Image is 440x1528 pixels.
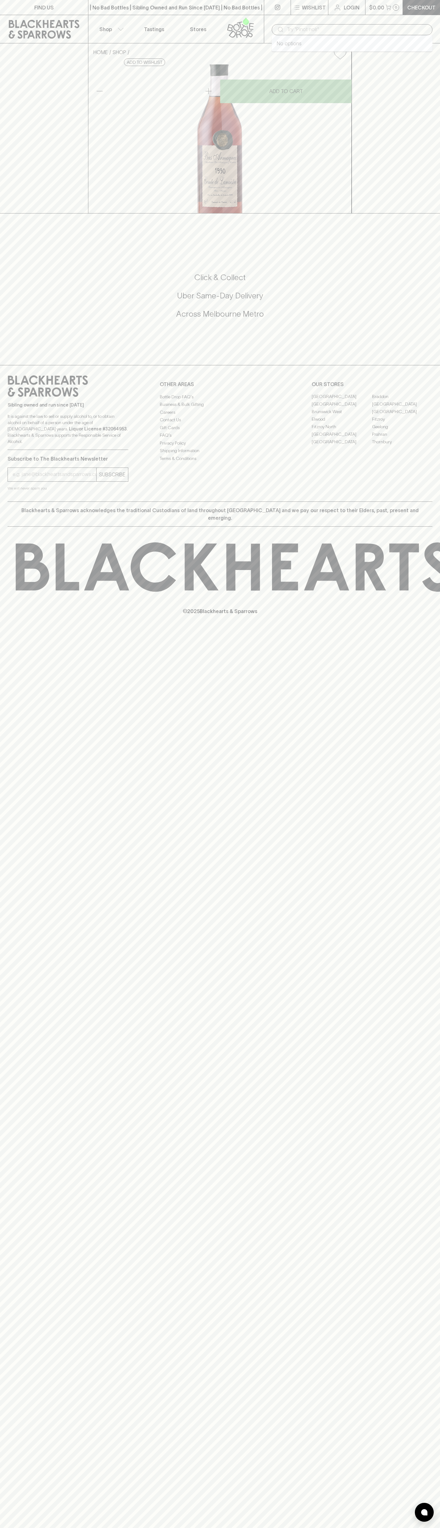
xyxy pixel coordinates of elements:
[8,272,432,283] h5: Click & Collect
[176,15,220,43] a: Stores
[160,401,281,408] a: Business & Bulk Gifting
[312,431,372,438] a: [GEOGRAPHIC_DATA]
[13,469,96,479] input: e.g. jane@blackheartsandsparrows.com.au
[312,393,372,401] a: [GEOGRAPHIC_DATA]
[344,4,359,11] p: Login
[312,416,372,423] a: Elwood
[8,485,128,491] p: We will never spam you
[372,401,432,408] a: [GEOGRAPHIC_DATA]
[69,426,127,431] strong: Liquor License #32064953
[8,402,128,408] p: Sibling owned and run since [DATE]
[312,423,372,431] a: Fitzroy North
[160,408,281,416] a: Careers
[160,380,281,388] p: OTHER AREAS
[124,58,165,66] button: Add to wishlist
[269,87,303,95] p: ADD TO CART
[132,15,176,43] a: Tastings
[407,4,436,11] p: Checkout
[99,471,125,478] p: SUBSCRIBE
[144,25,164,33] p: Tastings
[113,49,126,55] a: SHOP
[312,401,372,408] a: [GEOGRAPHIC_DATA]
[287,25,427,35] input: Try "Pinot noir"
[312,438,372,446] a: [GEOGRAPHIC_DATA]
[272,35,432,52] div: No options
[8,309,432,319] h5: Across Melbourne Metro
[8,291,432,301] h5: Uber Same-Day Delivery
[312,380,432,388] p: OUR STORES
[372,408,432,416] a: [GEOGRAPHIC_DATA]
[160,455,281,462] a: Terms & Conditions
[8,413,128,445] p: It is against the law to sell or supply alcohol to, or to obtain alcohol on behalf of a person un...
[8,247,432,352] div: Call to action block
[372,431,432,438] a: Prahran
[372,423,432,431] a: Geelong
[331,46,349,62] button: Add to wishlist
[12,507,428,522] p: Blackhearts & Sparrows acknowledges the traditional Custodians of land throughout [GEOGRAPHIC_DAT...
[395,6,397,9] p: 0
[421,1509,427,1515] img: bubble-icon
[372,393,432,401] a: Braddon
[160,439,281,447] a: Privacy Policy
[160,424,281,431] a: Gift Cards
[160,416,281,424] a: Contact Us
[372,438,432,446] a: Thornbury
[88,64,351,213] img: 3290.png
[34,4,54,11] p: FIND US
[97,468,128,481] button: SUBSCRIBE
[160,447,281,455] a: Shipping Information
[190,25,206,33] p: Stores
[372,416,432,423] a: Fitzroy
[302,4,326,11] p: Wishlist
[88,15,132,43] button: Shop
[160,432,281,439] a: FAQ's
[369,4,384,11] p: $0.00
[93,49,108,55] a: HOME
[312,408,372,416] a: Brunswick West
[220,80,352,103] button: ADD TO CART
[99,25,112,33] p: Shop
[160,393,281,401] a: Bottle Drop FAQ's
[8,455,128,462] p: Subscribe to The Blackhearts Newsletter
